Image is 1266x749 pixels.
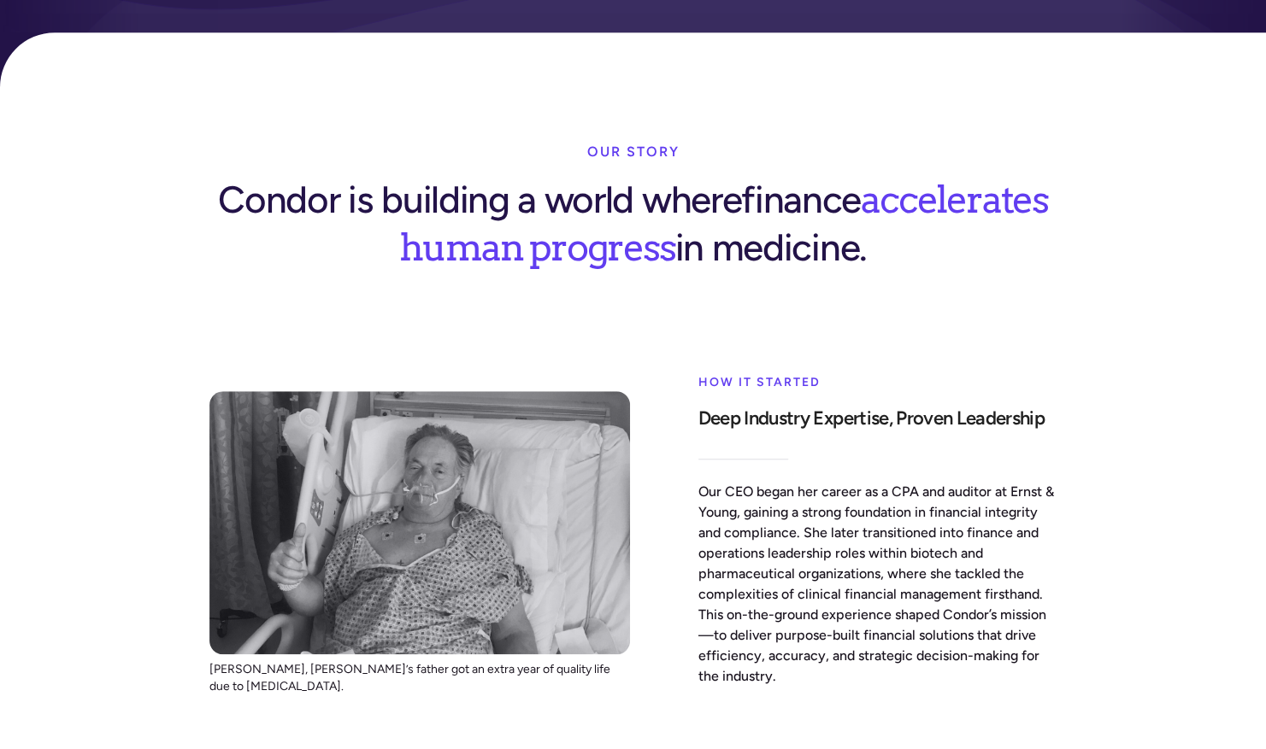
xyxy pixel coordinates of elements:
p: Our CEO began her career as a CPA and auditor at Ernst & Young, gaining a strong foundation in fi... [698,482,1057,687]
div: How it started [698,366,1057,400]
span: finance [741,177,861,222]
div: Condor is building a world where in medicine. [209,169,1057,272]
div: our story [587,135,680,169]
div: [PERSON_NAME], [PERSON_NAME]’s father got an extra year of quality life due to [MEDICAL_DATA]. [209,661,630,695]
strong: Deep Industry Expertise, Proven Leadership [698,407,1045,430]
span: accelerates human progress [399,170,1047,270]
